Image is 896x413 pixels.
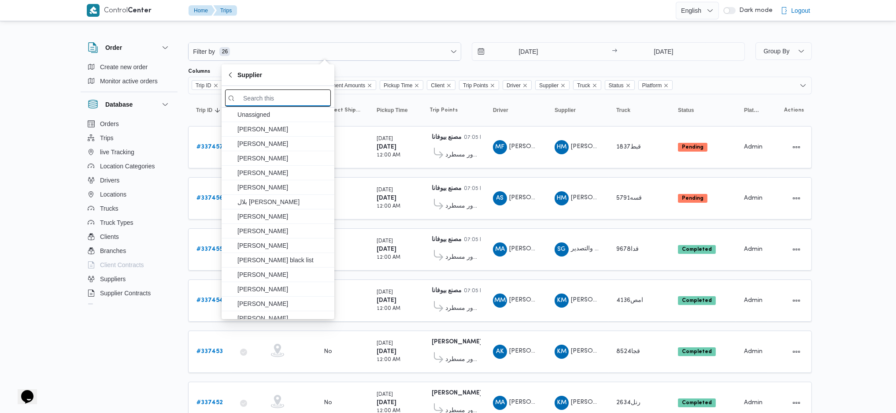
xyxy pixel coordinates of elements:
[196,398,223,408] a: #337452
[616,195,642,201] span: قسه5791
[555,191,569,205] div: Hana Mjada Rais Ahmad
[620,43,707,60] input: Press the down key to open a popover containing a calendar.
[605,80,635,90] span: Status
[84,159,174,173] button: Location Categories
[789,242,803,257] button: Actions
[196,400,223,406] b: # 337452
[100,302,122,313] span: Devices
[489,103,542,117] button: Driver
[616,246,639,252] span: قدا9678
[299,80,376,90] span: Collect Shipment Amounts
[494,294,506,308] span: MM
[196,246,223,252] b: # 337455
[551,103,604,117] button: Supplier
[377,195,396,201] b: [DATE]
[237,255,329,265] span: [PERSON_NAME] black list
[616,349,640,354] span: قجا8524
[377,400,396,406] b: [DATE]
[496,140,505,154] span: MF
[100,246,126,256] span: Branches
[237,298,329,309] span: [PERSON_NAME]
[213,83,218,88] button: Remove Trip ID from selection in this group
[459,80,499,90] span: Trip Points
[196,295,223,306] a: #337454
[616,400,641,406] span: رنل2634
[84,300,174,314] button: Devices
[88,42,170,53] button: Order
[432,390,482,396] b: [PERSON_NAME]
[571,399,621,405] span: [PERSON_NAME]
[84,60,174,74] button: Create new order
[744,298,763,303] span: Admin
[377,306,400,311] small: 12:00 AM
[682,349,712,354] b: Completed
[377,357,400,362] small: 12:00 AM
[377,204,400,209] small: 12:00 AM
[557,191,567,205] span: HM
[763,48,789,55] span: Group By
[682,145,703,150] b: Pending
[784,107,804,114] span: Actions
[495,396,505,410] span: MA
[789,294,803,308] button: Actions
[678,398,716,407] span: Completed
[663,83,669,88] button: Remove Platform from selection in this group
[100,76,158,86] span: Monitor active orders
[789,345,803,359] button: Actions
[237,153,329,164] span: [PERSON_NAME]
[744,195,763,201] span: Admin
[432,237,462,242] b: مصنع بيوفانا
[509,195,559,201] span: [PERSON_NAME]
[740,103,763,117] button: Platform
[219,47,230,56] span: 26 available filters
[189,5,215,16] button: Home
[577,81,590,90] span: Truck
[377,137,393,141] small: [DATE]
[193,103,228,117] button: Trip IDSorted in descending order
[100,231,119,242] span: Clients
[81,117,178,308] div: Database
[196,349,223,354] b: # 337453
[432,288,462,294] b: مصنع بيوفانا
[509,297,611,303] span: [PERSON_NAME] [PERSON_NAME]
[609,81,624,90] span: Status
[237,269,329,280] span: [PERSON_NAME]
[432,186,462,191] b: مصنع بيوفانا
[493,294,507,308] div: Mahmood Mtola Hussain Afiefa
[196,81,211,90] span: Trip ID
[616,298,643,303] span: امص4136
[384,81,412,90] span: Pickup Time
[84,187,174,201] button: Locations
[84,272,174,286] button: Suppliers
[678,245,716,254] span: Completed
[496,345,504,359] span: AK
[445,354,477,365] span: فرونت دور مسطرد
[81,60,178,92] div: Order
[682,247,712,252] b: Completed
[495,242,505,257] span: MA
[445,252,477,263] span: فرونت دور مسطرد
[674,103,732,117] button: Status
[237,211,329,222] span: [PERSON_NAME]
[237,313,329,324] span: [PERSON_NAME]
[678,194,707,203] span: Pending
[100,288,151,298] span: Supplier Contracts
[192,46,216,57] span: Filter by
[429,107,458,114] span: Trip Points
[196,193,223,204] a: #337456
[84,244,174,258] button: Branches
[324,399,332,407] div: No
[100,161,155,171] span: Location Categories
[213,5,237,16] button: Trips
[367,83,372,88] button: Remove Collect Shipment Amounts from selection in this group
[682,400,712,406] b: Completed
[507,81,521,90] span: Driver
[535,80,570,90] span: Supplier
[557,294,566,308] span: KM
[555,140,569,154] div: Hana Mjada Rais Ahmad
[493,107,508,114] span: Driver
[377,392,393,397] small: [DATE]
[188,68,210,75] label: Columns
[682,196,703,201] b: Pending
[324,348,332,356] div: No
